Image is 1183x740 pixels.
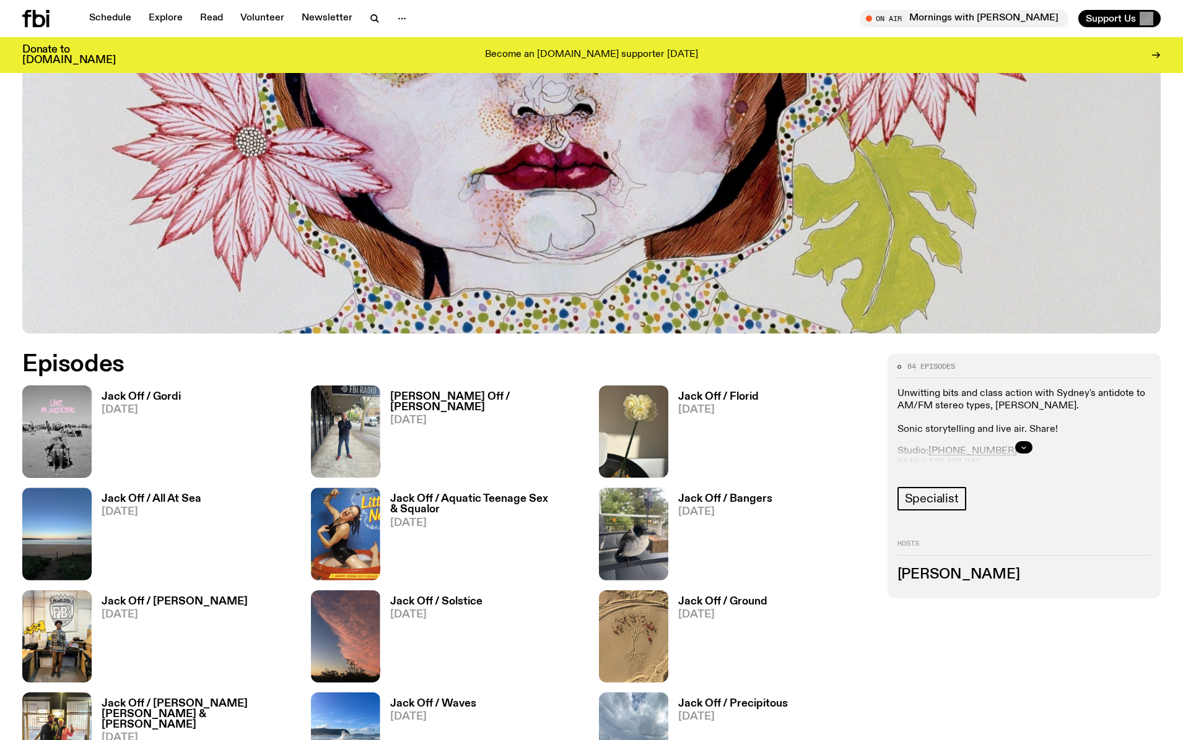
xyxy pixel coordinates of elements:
[678,609,767,620] span: [DATE]
[82,10,139,27] a: Schedule
[193,10,230,27] a: Read
[390,609,482,620] span: [DATE]
[102,405,181,415] span: [DATE]
[102,699,296,730] h3: Jack Off / [PERSON_NAME] [PERSON_NAME] & [PERSON_NAME]
[907,363,955,370] span: 84 episodes
[102,494,201,504] h3: Jack Off / All At Sea
[897,568,1151,582] h3: [PERSON_NAME]
[485,49,698,61] p: Become an [DOMAIN_NAME] supporter [DATE]
[380,494,585,580] a: Jack Off / Aquatic Teenage Sex & Squalor[DATE]
[390,712,476,722] span: [DATE]
[22,353,776,376] h2: Episodes
[390,596,482,607] h3: Jack Off / Solstice
[678,507,772,517] span: [DATE]
[390,494,585,515] h3: Jack Off / Aquatic Teenage Sex & Squalor
[92,494,201,580] a: Jack Off / All At Sea[DATE]
[1086,13,1136,24] span: Support Us
[380,392,585,478] a: [PERSON_NAME] Off / [PERSON_NAME][DATE]
[102,392,181,402] h3: Jack Off / Gordi
[668,596,767,682] a: Jack Off / Ground[DATE]
[102,609,248,620] span: [DATE]
[897,388,1151,436] p: Unwitting bits and class action with Sydney's antidote to AM/FM stereo types, [PERSON_NAME]. Soni...
[102,596,248,607] h3: Jack Off / [PERSON_NAME]
[678,596,767,607] h3: Jack Off / Ground
[102,507,201,517] span: [DATE]
[668,494,772,580] a: Jack Off / Bangers[DATE]
[380,596,482,682] a: Jack Off / Solstice[DATE]
[311,488,380,580] img: Album cover of Little Nell sitting in a kiddie pool wearing a swimsuit
[390,415,585,426] span: [DATE]
[860,10,1068,27] button: On AirMornings with [PERSON_NAME]
[311,385,380,478] img: Charlie Owen standing in front of the fbi radio station
[390,392,585,413] h3: [PERSON_NAME] Off / [PERSON_NAME]
[678,405,759,415] span: [DATE]
[668,392,759,478] a: Jack Off / Florid[DATE]
[678,699,788,709] h3: Jack Off / Precipitous
[92,392,181,478] a: Jack Off / Gordi[DATE]
[678,712,788,722] span: [DATE]
[92,596,248,682] a: Jack Off / [PERSON_NAME][DATE]
[678,494,772,504] h3: Jack Off / Bangers
[678,392,759,402] h3: Jack Off / Florid
[905,492,959,506] span: Specialist
[294,10,360,27] a: Newsletter
[22,45,116,66] h3: Donate to [DOMAIN_NAME]
[390,699,476,709] h3: Jack Off / Waves
[1078,10,1161,27] button: Support Us
[897,487,966,510] a: Specialist
[897,540,1151,555] h2: Hosts
[233,10,292,27] a: Volunteer
[141,10,190,27] a: Explore
[390,518,585,528] span: [DATE]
